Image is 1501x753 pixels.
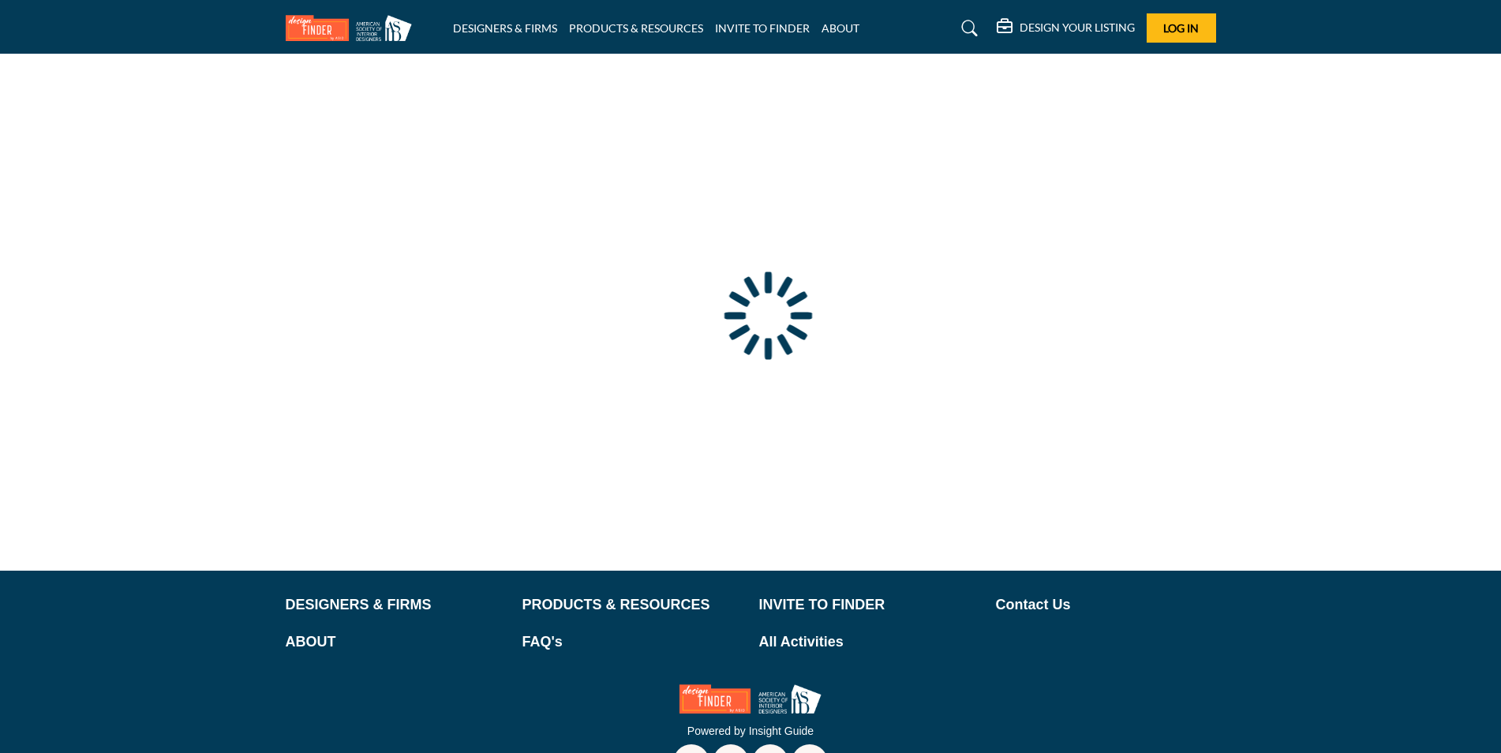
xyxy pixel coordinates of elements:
a: PRODUCTS & RESOURCES [522,594,743,616]
span: Log In [1163,21,1199,35]
a: All Activities [759,631,979,653]
img: No Site Logo [679,684,822,714]
button: Log In [1147,13,1216,43]
a: INVITE TO FINDER [759,594,979,616]
a: Powered by Insight Guide [687,725,814,737]
a: Contact Us [996,594,1216,616]
h5: DESIGN YOUR LISTING [1020,21,1135,35]
img: Site Logo [286,15,420,41]
a: DESIGNERS & FIRMS [286,594,506,616]
a: Search [946,16,988,41]
div: DESIGN YOUR LISTING [997,19,1135,38]
a: DESIGNERS & FIRMS [453,21,557,35]
a: INVITE TO FINDER [715,21,810,35]
a: ABOUT [822,21,859,35]
a: FAQ's [522,631,743,653]
a: PRODUCTS & RESOURCES [569,21,703,35]
a: ABOUT [286,631,506,653]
